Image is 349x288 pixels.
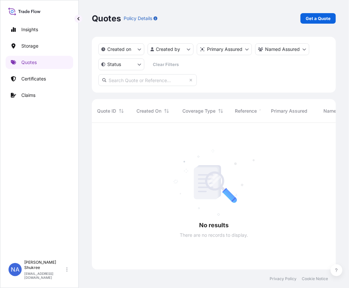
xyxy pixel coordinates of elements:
span: Created On [136,108,161,114]
p: Quotes [92,13,121,24]
span: Quote ID [97,108,116,114]
a: Storage [6,39,73,53]
a: Privacy Policy [270,276,297,281]
button: Clear Filters [148,59,184,70]
p: Get a Quote [306,15,331,22]
p: Policy Details [124,15,152,22]
button: Sort [217,107,225,115]
p: Primary Assured [207,46,242,53]
button: distributor Filter options [197,43,252,55]
p: Created by [156,46,180,53]
p: [EMAIL_ADDRESS][DOMAIN_NAME] [24,272,65,279]
button: cargoOwner Filter options [255,43,309,55]
p: Storage [21,43,38,49]
p: [PERSON_NAME] Shukree [24,260,65,270]
p: Clear Filters [153,61,179,68]
button: Sort [163,107,171,115]
a: Insights [6,23,73,36]
a: Quotes [6,56,73,69]
p: Created on [107,46,131,53]
span: Primary Assured [271,108,307,114]
a: Get a Quote [300,13,336,24]
a: Claims [6,89,73,102]
p: Named Assured [265,46,300,53]
button: createdBy Filter options [148,43,194,55]
span: NA [11,266,19,273]
span: Coverage Type [182,108,216,114]
p: Quotes [21,59,37,66]
button: createdOn Filter options [98,43,144,55]
input: Search Quote or Reference... [98,74,197,86]
a: Certificates [6,72,73,85]
p: Insights [21,26,38,33]
a: Cookie Notice [302,276,328,281]
button: Sort [117,107,125,115]
p: Status [107,61,121,68]
p: Certificates [21,76,46,82]
button: Sort [258,107,266,115]
button: certificateStatus Filter options [98,58,144,70]
span: Reference [235,108,257,114]
p: Claims [21,92,35,99]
